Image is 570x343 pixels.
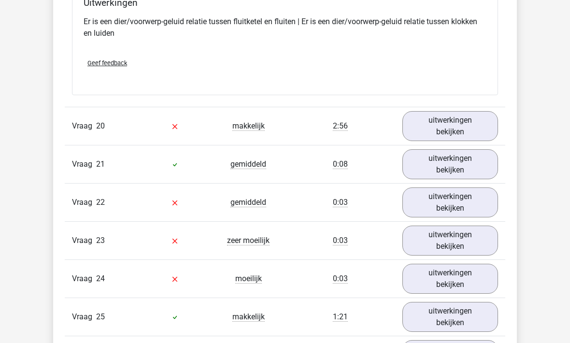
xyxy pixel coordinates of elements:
[72,158,96,170] span: Vraag
[96,121,105,130] span: 20
[230,159,266,169] span: gemiddeld
[72,197,96,208] span: Vraag
[333,274,348,284] span: 0:03
[72,235,96,246] span: Vraag
[333,312,348,322] span: 1:21
[333,236,348,245] span: 0:03
[84,16,486,39] p: Er is een dier/voorwerp-geluid relatie tussen fluitketel en fluiten | Er is een dier/voorwerp-gel...
[402,264,498,294] a: uitwerkingen bekijken
[72,311,96,323] span: Vraag
[333,198,348,207] span: 0:03
[227,236,270,245] span: zeer moeilijk
[72,120,96,132] span: Vraag
[333,121,348,131] span: 2:56
[235,274,262,284] span: moeilijk
[402,187,498,217] a: uitwerkingen bekijken
[402,111,498,141] a: uitwerkingen bekijken
[230,198,266,207] span: gemiddeld
[96,198,105,207] span: 22
[87,59,127,67] span: Geef feedback
[232,121,265,131] span: makkelijk
[96,159,105,169] span: 21
[96,274,105,283] span: 24
[72,273,96,285] span: Vraag
[232,312,265,322] span: makkelijk
[96,312,105,321] span: 25
[96,236,105,245] span: 23
[402,226,498,256] a: uitwerkingen bekijken
[402,149,498,179] a: uitwerkingen bekijken
[402,302,498,332] a: uitwerkingen bekijken
[333,159,348,169] span: 0:08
